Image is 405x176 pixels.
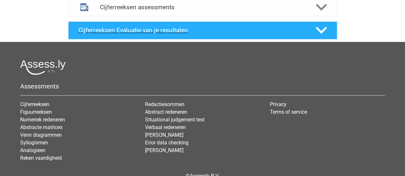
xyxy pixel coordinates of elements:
a: [PERSON_NAME] [145,147,183,153]
a: Terms of service [270,109,307,115]
a: Analogieen [20,147,45,153]
a: Redactiesommen [145,101,184,107]
h4: Cijferreeksen Evaluatie van je resultaten [78,27,305,34]
a: Verbaal redeneren [145,124,186,130]
h5: Assessments [20,82,385,90]
img: Assessly logo [20,60,66,75]
a: Privacy [270,101,286,107]
a: Numeriek redeneren [20,117,65,123]
h4: Cijferreeksen assessments [100,4,305,11]
a: Cijferreeksen Evaluatie van je resultaten [66,21,340,39]
a: Situational judgement test [145,117,205,123]
a: Venn diagrammen [20,132,62,138]
a: Reken vaardigheid [20,155,62,161]
a: Syllogismen [20,140,48,146]
a: Abstracte matrices [20,124,62,130]
a: [PERSON_NAME] [145,132,183,138]
a: Figuurreeksen [20,109,52,115]
a: Abstract redeneren [145,109,187,115]
a: Cijferreeksen [20,101,49,107]
a: Error data checking [145,140,189,146]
